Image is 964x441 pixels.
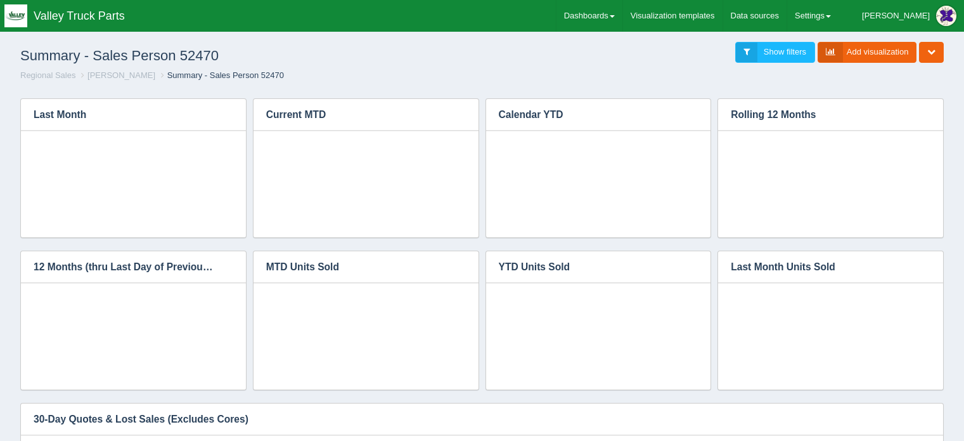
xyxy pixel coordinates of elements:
h1: Summary - Sales Person 52470 [20,42,482,70]
img: q1blfpkbivjhsugxdrfq.png [4,4,27,27]
h3: Last Month [21,99,227,131]
a: Show filters [735,42,815,63]
div: [PERSON_NAME] [862,3,930,29]
a: Add visualization [818,42,917,63]
h3: 12 Months (thru Last Day of Previous Month) [21,251,227,283]
h3: YTD Units Sold [486,251,692,283]
h3: Last Month Units Sold [718,251,924,283]
h3: MTD Units Sold [254,251,460,283]
h3: Calendar YTD [486,99,692,131]
h3: 30-Day Quotes & Lost Sales (Excludes Cores) [21,404,924,435]
span: Valley Truck Parts [34,10,125,22]
img: Profile Picture [936,6,956,26]
span: Show filters [764,47,806,56]
li: Summary - Sales Person 52470 [158,70,284,82]
h3: Current MTD [254,99,460,131]
a: [PERSON_NAME] [87,70,155,80]
h3: Rolling 12 Months [718,99,924,131]
a: Regional Sales [20,70,75,80]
